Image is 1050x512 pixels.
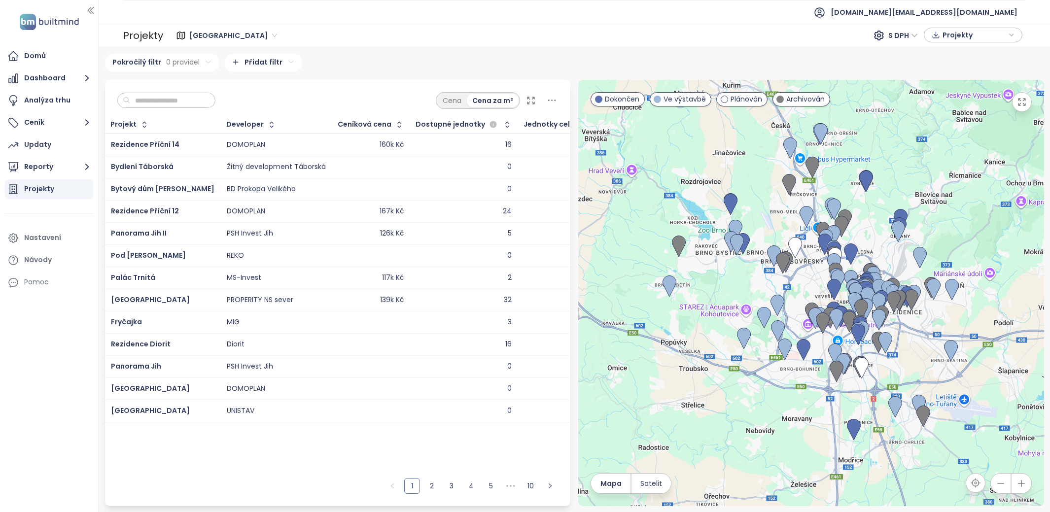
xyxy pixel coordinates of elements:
[111,273,155,282] a: Palác Trnitá
[111,139,179,149] a: Rezidence Příční 14
[111,361,161,371] span: Panorama Jih
[484,478,498,493] a: 5
[24,276,49,288] div: Pomoc
[631,474,671,493] button: Satelit
[5,135,93,155] a: Updaty
[380,140,404,149] div: 160k Kč
[5,157,93,177] button: Reporty
[943,28,1006,42] span: Projekty
[227,273,261,282] div: MS-Invest
[508,318,512,327] div: 3
[227,140,265,149] div: DOMOPLAN
[110,121,137,128] div: Projekt
[503,478,519,494] span: •••
[600,478,622,489] span: Mapa
[507,185,512,194] div: 0
[5,46,93,66] a: Domů
[507,251,512,260] div: 0
[380,296,404,305] div: 139k Kč
[504,296,512,305] div: 32
[507,362,512,371] div: 0
[547,483,553,489] span: right
[111,162,174,171] a: Bydlení Táborská
[123,26,163,45] div: Projekty
[483,478,499,494] li: 5
[591,474,630,493] button: Mapa
[507,407,512,415] div: 0
[507,163,512,171] div: 0
[385,478,400,494] li: Předchozí strana
[111,250,186,260] a: Pod [PERSON_NAME]
[5,179,93,199] a: Projekty
[24,183,54,195] div: Projekty
[227,318,240,327] div: MIG
[437,94,467,107] div: Cena
[24,50,46,62] div: Domů
[389,483,395,489] span: left
[227,163,326,171] div: Žitný development Táborská
[227,185,296,194] div: BD Prokopa Velikého
[888,28,918,43] span: S DPH
[111,406,190,415] a: [GEOGRAPHIC_DATA]
[224,54,302,72] div: Přidat filtr
[227,296,293,305] div: PROPERITY NS sever
[664,94,706,104] span: Ve výstavbě
[464,478,479,493] a: 4
[523,478,538,493] a: 10
[5,228,93,248] a: Nastavení
[227,251,244,260] div: REKO
[507,384,512,393] div: 0
[505,340,512,349] div: 16
[405,478,420,493] a: 1
[5,250,93,270] a: Návody
[111,317,142,327] a: Fryčajka
[524,121,585,128] div: Jednotky celkem
[166,57,200,68] span: 0 pravidel
[111,339,171,349] span: Rezidence Diorit
[24,138,51,151] div: Updaty
[424,478,440,494] li: 2
[467,94,519,107] div: Cena za m²
[416,119,499,131] div: Dostupné jednotky
[111,228,167,238] a: Panorama Jih II
[5,68,93,88] button: Dashboard
[444,478,459,494] li: 3
[385,478,400,494] button: left
[227,207,265,216] div: DOMOPLAN
[227,229,273,238] div: PSH Invest Jih
[226,121,264,128] div: Developer
[416,121,485,128] span: Dostupné jednotky
[523,478,538,494] li: 10
[5,273,93,292] div: Pomoc
[5,113,93,133] button: Ceník
[111,383,190,393] a: [GEOGRAPHIC_DATA]
[111,206,179,216] a: Rezidence Příční 12
[508,273,512,282] div: 2
[505,140,512,149] div: 16
[24,94,70,106] div: Analýza trhu
[24,254,52,266] div: Návody
[17,12,82,32] img: logo
[640,478,662,489] span: Satelit
[105,54,219,72] div: Pokročilý filtr
[380,207,404,216] div: 167k Kč
[5,91,93,110] a: Analýza trhu
[111,295,190,305] a: [GEOGRAPHIC_DATA]
[542,478,558,494] li: Následující strana
[503,478,519,494] li: Následujících 5 stran
[929,28,1017,42] div: button
[227,362,273,371] div: PSH Invest Jih
[404,478,420,494] li: 1
[227,407,254,415] div: UNISTAV
[338,121,391,128] div: Ceníková cena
